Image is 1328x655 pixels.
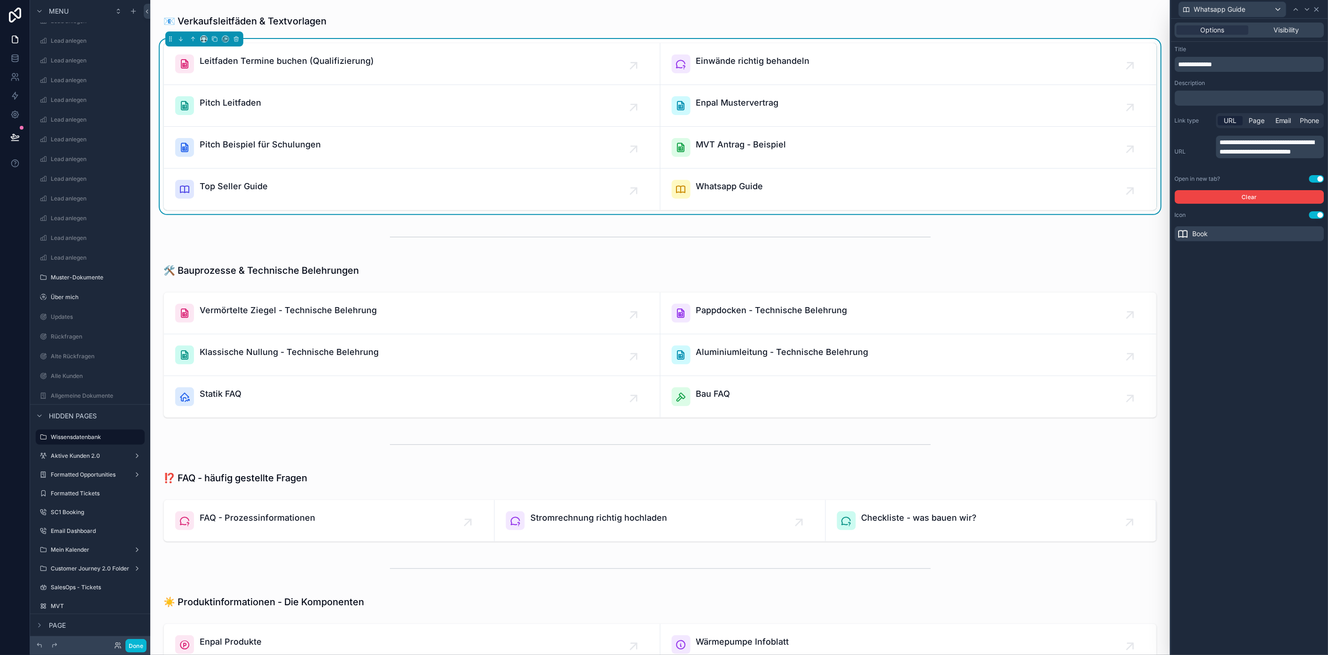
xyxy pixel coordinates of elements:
[51,372,143,380] label: Alle Kunden
[1175,91,1324,106] div: scrollable content
[36,270,145,285] a: Muster-Dokumente
[51,546,130,554] label: Mein Kalender
[51,77,143,84] label: Lead anlegen
[1201,25,1225,35] span: Options
[200,138,321,151] span: Pitch Beispiel für Schulungen
[164,127,660,169] a: Pitch Beispiel für Schulungen
[51,584,143,591] label: SalesOps - Tickets
[164,85,660,127] a: Pitch Leitfaden
[51,602,143,610] label: MVT
[36,467,145,482] a: Formatted Opportunities
[1175,79,1205,87] label: Description
[36,33,145,48] a: Lead anlegen
[1175,148,1212,155] label: URL
[51,116,143,123] label: Lead anlegen
[696,54,810,68] span: Einwände richtig behandeln
[1275,116,1291,125] span: Email
[36,430,145,445] a: Wissensdatenbank
[1175,175,1220,183] div: Open in new tab?
[49,411,97,421] span: Hidden pages
[36,92,145,108] a: Lead anlegen
[1175,211,1186,219] label: Icon
[1175,46,1187,53] label: Title
[36,309,145,324] a: Updates
[36,448,145,463] a: Aktive Kunden 2.0
[36,388,145,403] a: Allgemeine Dokumente
[36,191,145,206] a: Lead anlegen
[51,57,143,64] label: Lead anlegen
[36,349,145,364] a: Alte Rückfragen
[36,112,145,127] a: Lead anlegen
[51,274,143,281] label: Muster-Dokumente
[36,561,145,576] a: Customer Journey 2.0 Folder
[36,580,145,595] a: SalesOps - Tickets
[51,234,143,242] label: Lead anlegen
[660,43,1157,85] a: Einwände richtig behandeln
[51,96,143,104] label: Lead anlegen
[1216,136,1324,158] div: scrollable content
[1249,116,1265,125] span: Page
[1175,190,1324,204] button: Clear
[696,138,786,151] span: MVT Antrag - Beispiel
[36,524,145,539] a: Email Dashboard
[696,96,779,109] span: Enpal Mustervertrag
[36,505,145,520] a: SC1 Booking
[36,231,145,246] a: Lead anlegen
[1179,1,1287,17] button: Whatsapp Guide
[36,132,145,147] a: Lead anlegen
[1300,116,1320,125] span: Phone
[164,169,660,210] a: Top Seller Guide
[1175,57,1324,72] div: scrollable content
[49,621,66,630] span: Page
[51,509,143,516] label: SC1 Booking
[36,250,145,265] a: Lead anlegen
[51,565,130,572] label: Customer Journey 2.0 Folder
[51,195,143,202] label: Lead anlegen
[51,136,143,143] label: Lead anlegen
[1274,25,1299,35] span: Visibility
[1224,116,1237,125] span: URL
[36,542,145,557] a: Mein Kalender
[200,96,261,109] span: Pitch Leitfaden
[36,599,145,614] a: MVT
[51,452,130,460] label: Aktive Kunden 2.0
[51,353,143,360] label: Alte Rückfragen
[36,486,145,501] a: Formatted Tickets
[51,175,143,183] label: Lead anlegen
[125,639,147,653] button: Done
[696,180,763,193] span: Whatsapp Guide
[36,369,145,384] a: Alle Kunden
[36,171,145,186] a: Lead anlegen
[660,169,1157,210] a: Whatsapp Guide
[49,7,69,16] span: Menu
[36,53,145,68] a: Lead anlegen
[1193,229,1208,239] span: Book
[51,37,143,45] label: Lead anlegen
[51,527,143,535] label: Email Dashboard
[51,333,143,340] label: Rückfragen
[36,290,145,305] a: Über mich
[200,180,268,193] span: Top Seller Guide
[660,127,1157,169] a: MVT Antrag - Beispiel
[36,211,145,226] a: Lead anlegen
[164,43,660,85] a: Leitfaden Termine buchen (Qualifizierung)
[51,313,143,321] label: Updates
[51,392,143,400] label: Allgemeine Dokumente
[51,254,143,262] label: Lead anlegen
[1175,117,1212,124] label: Link type
[51,293,143,301] label: Über mich
[51,471,130,478] label: Formatted Opportunities
[51,155,143,163] label: Lead anlegen
[660,85,1157,127] a: Enpal Mustervertrag
[36,73,145,88] a: Lead anlegen
[1194,5,1246,14] span: Whatsapp Guide
[51,215,143,222] label: Lead anlegen
[36,152,145,167] a: Lead anlegen
[51,490,143,497] label: Formatted Tickets
[36,329,145,344] a: Rückfragen
[200,54,374,68] span: Leitfaden Termine buchen (Qualifizierung)
[51,433,139,441] label: Wissensdatenbank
